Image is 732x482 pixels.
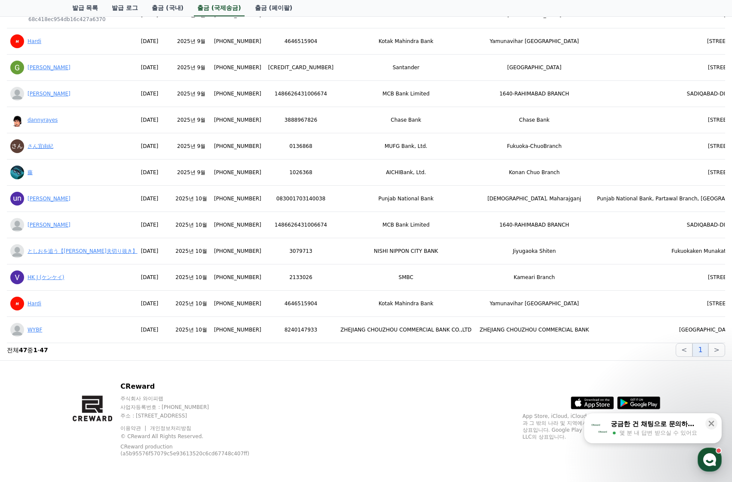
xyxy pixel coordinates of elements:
[7,346,48,354] p: 전체 중 -
[127,28,172,55] td: [DATE]
[172,28,211,55] td: 2025년 9월
[28,169,33,175] a: 藤
[337,291,475,317] td: Kotak Mahindra Bank
[28,222,70,228] a: [PERSON_NAME]
[475,291,594,317] td: Yamunavihar [GEOGRAPHIC_DATA]
[172,55,211,81] td: 2025년 9월
[265,160,337,186] td: 1026368
[10,34,24,48] img: ACg8ocK6o0fCofFZMXaD0tWOdyBbmJ3D8oleYyj4Nkd9g64qlagD_Ss=s96-c
[475,55,594,81] td: [GEOGRAPHIC_DATA]
[127,317,172,343] td: [DATE]
[172,291,211,317] td: 2025년 10월
[337,107,475,133] td: Chase Bank
[10,244,24,258] img: profile_blank.webp
[211,55,265,81] td: [PHONE_NUMBER]
[211,291,265,317] td: [PHONE_NUMBER]
[19,347,27,353] strong: 47
[28,301,41,307] a: Hardi
[120,412,271,419] p: 주소 : [STREET_ADDRESS]
[337,160,475,186] td: AICHIBank, Ltd.
[28,274,64,280] a: HK J (ケンケイ)
[692,343,708,357] button: 1
[28,117,58,123] a: dannyrayes
[10,61,24,74] img: ACg8ocIiooszFT_ZI0j0WLvvll3Fx2G2FutFFJPZL1Tq7rvmj9wTeg=s96-c
[10,297,24,310] img: ACg8ocK6o0fCofFZMXaD0tWOdyBbmJ3D8oleYyj4Nkd9g64qlagD_Ss=s96-c
[10,166,24,179] img: ACg8ocIDBXOjYSHDX0e19lGGJk2ayyTWSaBcnGes_ek0wU7LZfw3bIE=s96-c
[10,192,24,206] img: ACg8ocKfQhZb7ibzZJ8VxOp0TLVImDI-uebdn4vGlUJesmqu9uZHwQ=s96-c
[211,133,265,160] td: [PHONE_NUMBER]
[10,113,24,127] img: YY09Sep%2014,%202025114636_ba20bdbb2ff11d531fc91687c2d3da23071063c100a0b67282997652a829cc91.webp
[475,264,594,291] td: Kameari Branch
[127,291,172,317] td: [DATE]
[28,91,70,97] a: [PERSON_NAME]
[28,143,53,149] a: さん宜由紀
[708,343,725,357] button: >
[523,413,660,440] p: App Store, iCloud, iCloud Drive 및 iTunes Store는 미국과 그 밖의 나라 및 지역에서 등록된 Apple Inc.의 서비스 상표입니다. Goo...
[28,196,70,202] a: [PERSON_NAME]
[10,87,24,101] img: profile_blank.webp
[265,28,337,55] td: 4646515904
[211,212,265,238] td: [PHONE_NUMBER]
[127,81,172,107] td: [DATE]
[127,133,172,160] td: [DATE]
[211,186,265,212] td: [PHONE_NUMBER]
[337,133,475,160] td: MUFG Bank, Ltd.
[127,212,172,238] td: [DATE]
[475,186,594,212] td: [DEMOGRAPHIC_DATA], Maharajganj
[337,55,475,81] td: Santander
[337,317,475,343] td: ZHEJIANG CHOUZHOU COMMERCIAL BANK CO.,LTD
[172,81,211,107] td: 2025년 9월
[265,81,337,107] td: 1486626431006674
[475,212,594,238] td: 1640-RAHIMABAD BRANCH
[475,238,594,264] td: Jiyugaoka Shiten
[172,107,211,133] td: 2025년 9월
[120,443,258,457] p: CReward production (a5b95576f57079c5e93613520c6cd67748c407ff)
[172,212,211,238] td: 2025년 10월
[57,273,111,294] a: 대화
[127,55,172,81] td: [DATE]
[10,139,24,153] img: ACg8ocJyqIvzcjOKCc7CLR06tbfW3SYXcHq8ceDLY-NhrBxcOt2D2w=s96-c
[211,28,265,55] td: [PHONE_NUMBER]
[337,81,475,107] td: MCB Bank Limited
[337,28,475,55] td: Kotak Mahindra Bank
[10,323,24,337] img: profile_blank.webp
[10,218,24,232] img: profile_blank.webp
[265,186,337,212] td: 083001703140038
[127,186,172,212] td: [DATE]
[172,133,211,160] td: 2025년 9월
[337,264,475,291] td: SMBC
[28,248,138,254] a: としおを追う【[PERSON_NAME]夫切り抜き】
[40,347,48,353] strong: 47
[475,107,594,133] td: Chase Bank
[265,133,337,160] td: 0136868
[27,286,32,292] span: 홈
[475,160,594,186] td: Konan Chuo Branch
[10,16,124,23] p: 68c418ec954db16c427a6370
[265,212,337,238] td: 1486626431006674
[172,238,211,264] td: 2025년 10월
[10,270,24,284] img: ACg8ocIWn0GkapntWZyBT91vohDAK74mpGDTY83yu6FjjLY4Ohpfiw=s96-c
[676,343,692,357] button: <
[120,395,271,402] p: 주식회사 와이피랩
[211,264,265,291] td: [PHONE_NUMBER]
[28,327,42,333] a: WYBF
[211,317,265,343] td: [PHONE_NUMBER]
[211,107,265,133] td: [PHONE_NUMBER]
[211,238,265,264] td: [PHONE_NUMBER]
[265,291,337,317] td: 4646515904
[79,286,89,293] span: 대화
[120,404,271,411] p: 사업자등록번호 : [PHONE_NUMBER]
[127,264,172,291] td: [DATE]
[211,160,265,186] td: [PHONE_NUMBER]
[133,286,143,292] span: 설정
[172,317,211,343] td: 2025년 10월
[3,273,57,294] a: 홈
[475,317,594,343] td: ZHEJIANG CHOUZHOU COMMERCIAL BANK
[172,160,211,186] td: 2025년 9월
[127,160,172,186] td: [DATE]
[111,273,165,294] a: 설정
[211,81,265,107] td: [PHONE_NUMBER]
[127,238,172,264] td: [DATE]
[475,133,594,160] td: Fukuoka-ChuoBranch
[337,238,475,264] td: NISHI NIPPON CITY BANK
